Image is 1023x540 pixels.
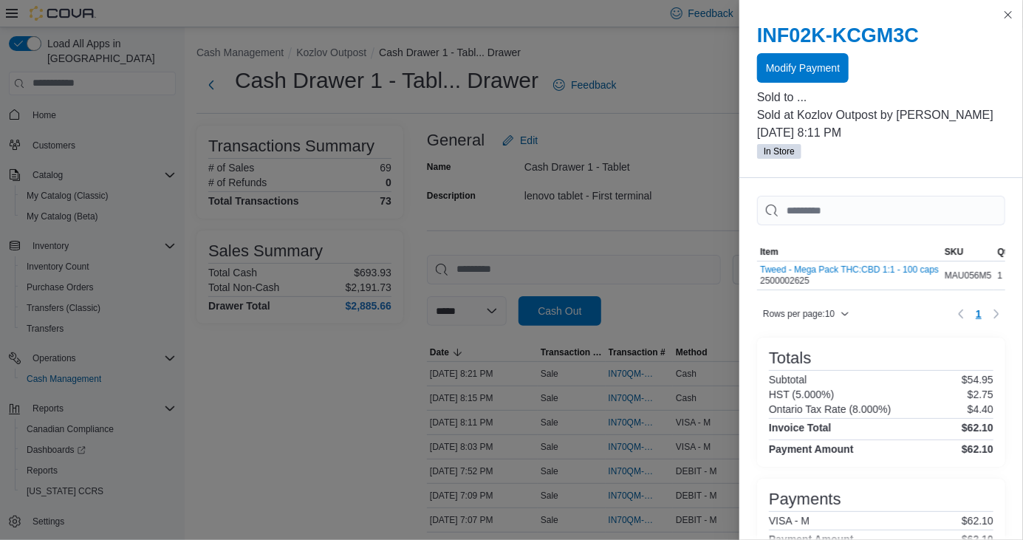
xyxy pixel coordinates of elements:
button: Qty [994,243,1015,261]
h3: Totals [769,349,811,367]
button: Next page [988,305,1005,323]
span: 1 [976,307,982,321]
button: Modify Payment [757,53,849,83]
h4: Invoice Total [769,422,832,434]
span: Modify Payment [766,61,840,75]
button: Item [757,243,942,261]
p: Sold to ... [757,89,1005,106]
nav: Pagination for table: MemoryTable from EuiInMemoryTable [952,302,1005,326]
h3: Payments [769,491,841,508]
span: In Store [757,144,801,159]
span: Rows per page : 10 [763,308,835,320]
h6: Subtotal [769,374,807,386]
div: 2500002625 [760,264,939,287]
p: $54.95 [962,374,993,386]
p: $62.10 [962,515,993,527]
h4: $62.10 [962,422,993,434]
button: Close this dialog [999,6,1017,24]
input: This is a search bar. As you type, the results lower in the page will automatically filter. [757,196,1005,225]
h6: HST (5.000%) [769,389,834,400]
div: 1 [994,267,1015,284]
p: $2.75 [968,389,993,400]
button: Rows per page:10 [757,305,855,323]
ul: Pagination for table: MemoryTable from EuiInMemoryTable [970,302,988,326]
span: In Store [764,145,795,158]
h6: Ontario Tax Rate (8.000%) [769,403,892,415]
button: Tweed - Mega Pack THC:CBD 1:1 - 100 caps [760,264,939,275]
button: Previous page [952,305,970,323]
h6: VISA - M [769,515,810,527]
h4: Payment Amount [769,443,854,455]
p: $4.40 [968,403,993,415]
h2: INF02K-KCGM3C [757,24,1005,47]
span: Item [760,246,779,258]
button: SKU [942,243,994,261]
span: MAU056M5 [945,270,991,281]
h4: $62.10 [962,443,993,455]
span: SKU [945,246,963,258]
button: Page 1 of 1 [970,302,988,326]
span: Qty [997,246,1012,258]
p: [DATE] 8:11 PM [757,124,1005,142]
p: Sold at Kozlov Outpost by [PERSON_NAME] [757,106,1005,124]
